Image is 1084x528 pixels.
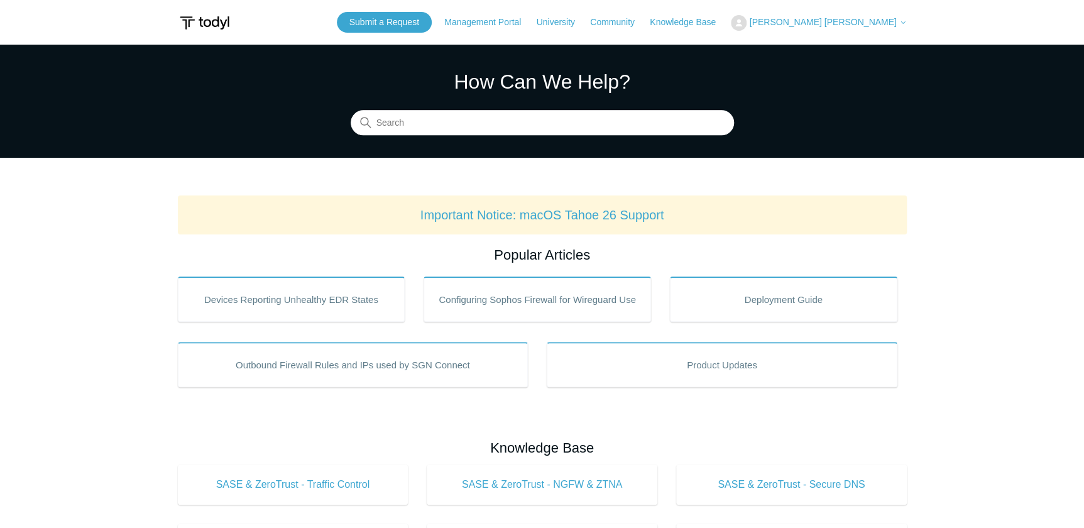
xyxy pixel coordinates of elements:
a: Knowledge Base [650,16,728,29]
img: Todyl Support Center Help Center home page [178,11,231,35]
a: Outbound Firewall Rules and IPs used by SGN Connect [178,342,528,387]
a: Community [590,16,647,29]
button: [PERSON_NAME] [PERSON_NAME] [731,15,906,31]
span: SASE & ZeroTrust - Traffic Control [197,477,390,492]
input: Search [351,111,734,136]
a: Product Updates [547,342,897,387]
a: University [536,16,587,29]
a: SASE & ZeroTrust - NGFW & ZTNA [427,465,657,505]
h2: Popular Articles [178,245,907,265]
h1: How Can We Help? [351,67,734,97]
a: SASE & ZeroTrust - Traffic Control [178,465,408,505]
a: Management Portal [444,16,534,29]
span: SASE & ZeroTrust - NGFW & ZTNA [446,477,638,492]
a: Devices Reporting Unhealthy EDR States [178,277,405,322]
a: Deployment Guide [670,277,897,322]
a: Important Notice: macOS Tahoe 26 Support [420,208,664,222]
a: SASE & ZeroTrust - Secure DNS [676,465,907,505]
h2: Knowledge Base [178,437,907,458]
span: [PERSON_NAME] [PERSON_NAME] [749,17,896,27]
a: Configuring Sophos Firewall for Wireguard Use [424,277,651,322]
span: SASE & ZeroTrust - Secure DNS [695,477,888,492]
a: Submit a Request [337,12,432,33]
